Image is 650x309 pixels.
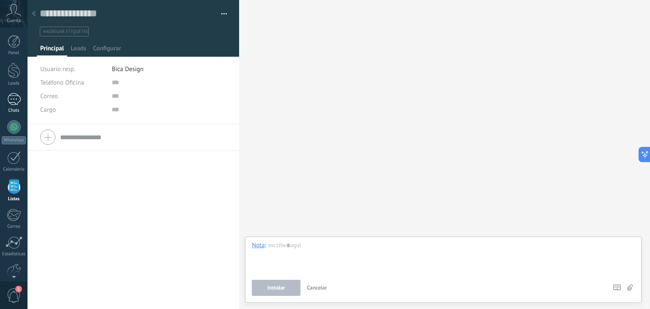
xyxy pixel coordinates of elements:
[303,280,331,296] button: Cancelar
[7,18,21,24] span: Cuenta
[40,62,105,76] div: Usuario resp.
[40,89,58,103] button: Correo
[307,284,327,291] span: Cancelar
[15,286,22,292] span: 1
[40,92,58,100] span: Correo
[2,251,26,257] div: Estadísticas
[112,65,143,73] span: Bica Design
[2,108,26,113] div: Chats
[252,280,300,296] button: Instalar
[267,285,285,291] span: Instalar
[2,196,26,202] div: Listas
[265,241,266,250] span: :
[93,44,121,57] span: Configurar
[71,44,86,57] span: Leads
[2,81,26,86] div: Leads
[40,103,105,116] div: Cargo
[2,50,26,56] div: Panel
[40,79,84,87] span: Teléfono Oficina
[40,107,56,113] span: Cargo
[40,65,75,73] span: Usuario resp.
[40,76,84,89] button: Teléfono Oficina
[2,224,26,229] div: Correo
[43,29,88,35] span: #agregar etiquetas
[2,136,26,144] div: WhatsApp
[40,44,64,57] span: Principal
[2,167,26,172] div: Calendario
